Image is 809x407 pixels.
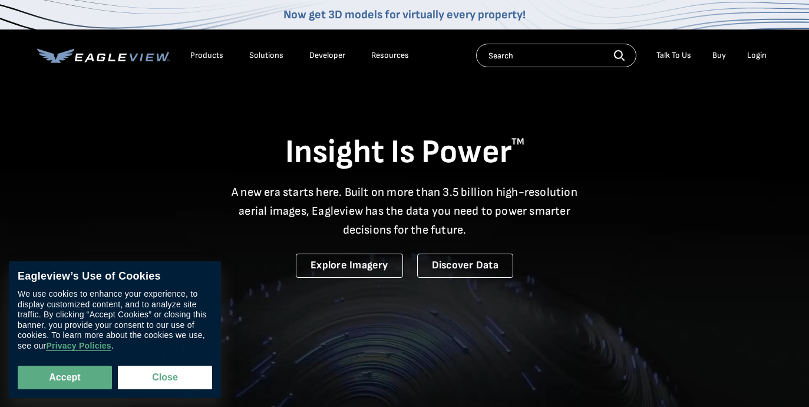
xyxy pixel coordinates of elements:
div: Products [190,50,223,61]
div: We use cookies to enhance your experience, to display customized content, and to analyze site tra... [18,289,212,351]
div: Login [747,50,767,61]
a: Privacy Policies [46,341,111,351]
a: Discover Data [417,254,513,278]
input: Search [476,44,636,67]
div: Eagleview’s Use of Cookies [18,270,212,283]
div: Solutions [249,50,283,61]
a: Now get 3D models for virtually every property! [283,8,526,22]
div: Resources [371,50,409,61]
h1: Insight Is Power [37,132,772,173]
p: A new era starts here. Built on more than 3.5 billion high-resolution aerial images, Eagleview ha... [224,183,585,239]
div: Talk To Us [656,50,691,61]
button: Accept [18,366,112,389]
sup: TM [511,136,524,147]
a: Developer [309,50,345,61]
button: Close [118,366,212,389]
a: Explore Imagery [296,254,403,278]
a: Buy [712,50,726,61]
